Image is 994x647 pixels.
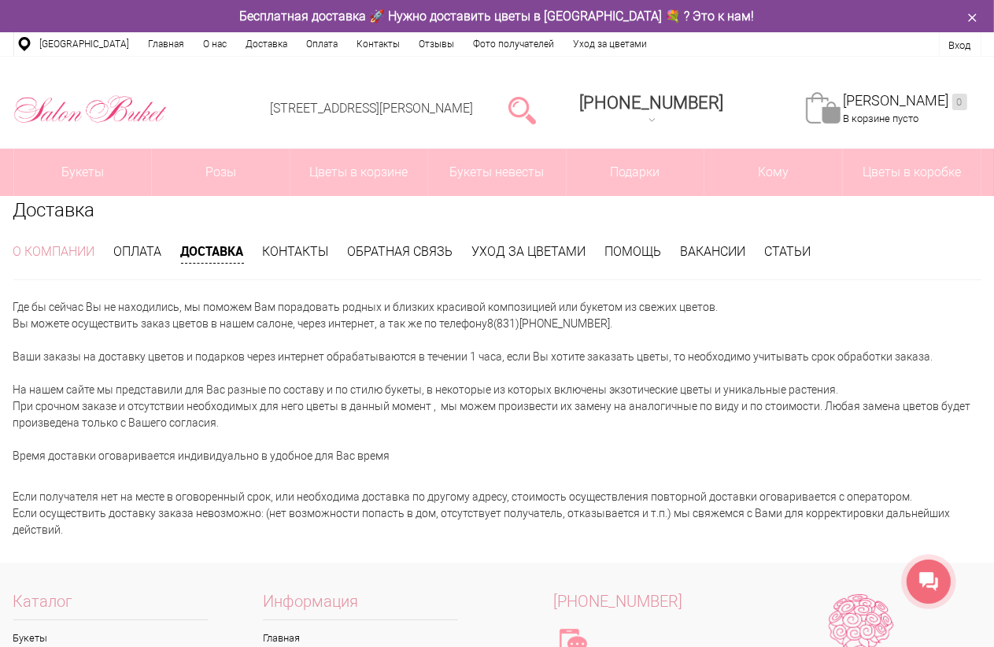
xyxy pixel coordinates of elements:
a: [STREET_ADDRESS][PERSON_NAME] [271,101,474,116]
a: Букеты [14,149,152,196]
p: Где бы сейчас Вы не находились, мы поможем Вам порадовать родных и близких красивой композицией и... [13,299,981,464]
a: 8(831) [488,317,520,330]
span: Кому [704,149,842,196]
a: Статьи [765,244,811,259]
a: Уход за цветами [472,244,586,259]
a: [PERSON_NAME] [844,92,967,110]
a: Доставка [237,32,297,56]
a: [PHONE_NUMBER] [571,87,733,132]
a: Вход [949,39,971,51]
a: Вакансии [681,244,746,259]
a: Главная [139,32,194,56]
a: Розы [152,149,290,196]
h1: Доставка [13,196,981,224]
span: [PHONE_NUMBER] [553,592,682,611]
a: Фото получателей [464,32,564,56]
a: Оплата [297,32,348,56]
a: [PHONE_NUMBER] [497,593,740,610]
a: Уход за цветами [564,32,657,56]
a: Букеты невесты [428,149,566,196]
a: Подарки [567,149,704,196]
a: О компании [13,244,95,259]
div: Бесплатная доставка 🚀 Нужно доставить цветы в [GEOGRAPHIC_DATA] 💐 ? Это к нам! [2,8,993,24]
a: Контакты [263,244,329,259]
span: Каталог [13,593,209,620]
a: [PHONE_NUMBER] [520,317,611,330]
a: Контакты [348,32,410,56]
span: В корзине пусто [844,113,919,124]
a: Доставка [181,242,244,264]
div: Если получателя нет на месте в оговоренный срок, или необходима доставка по другому адресу, стоим... [13,472,981,538]
a: Оплата [114,244,162,259]
a: Цветы в коробке [843,149,981,196]
a: [GEOGRAPHIC_DATA] [31,32,139,56]
ins: 0 [952,94,967,110]
span: Информация [263,593,458,620]
img: Цветы Нижний Новгород [13,92,168,127]
a: Обратная связь [348,244,453,259]
a: Цветы в корзине [290,149,428,196]
a: Отзывы [410,32,464,56]
a: О нас [194,32,237,56]
span: [PHONE_NUMBER] [580,93,724,113]
a: Помощь [605,244,662,259]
